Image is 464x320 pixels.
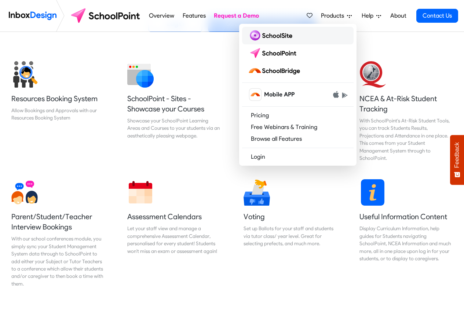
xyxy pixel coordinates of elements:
[147,8,176,23] a: Overview
[127,93,220,114] h5: SchoolPoint - Sites - Showcase your Courses
[242,133,354,145] a: Browse all Features
[359,225,453,262] div: Display Curriculum Information, help guides for Students navigating SchoolPoint, NCEA Information...
[454,142,460,168] span: Feedback
[321,11,347,20] span: Products
[354,173,458,293] a: Useful Information Content Display Curriculum Information, help guides for Students navigating Sc...
[359,93,453,114] h5: NCEA & At-Risk Student Tracking
[11,212,105,232] h5: Parent/Student/Teacher Interview Bookings
[359,117,453,162] div: With SchoolPoint's At-Risk Student Tools, you can track Students Results, Projections and Attenda...
[244,225,337,247] div: Set up Ballots for your staff and students via tutor class/ year level. Great for selecting prefe...
[354,55,458,168] a: NCEA & At-Risk Student Tracking With SchoolPoint's At-Risk Student Tools, you can track Students ...
[11,93,105,104] h5: Resources Booking System
[127,61,154,88] img: 2022_01_12_icon_website.svg
[248,47,300,59] img: schoolpoint logo
[359,179,386,206] img: 2022_01_13_icon_information.svg
[388,8,408,23] a: About
[11,61,38,88] img: 2022_01_17_icon_student_search.svg
[248,65,303,77] img: schoolbridge logo
[244,212,337,222] h5: Voting
[11,179,38,206] img: 2022_01_13_icon_conversation.svg
[359,212,453,222] h5: Useful Information Content
[127,212,220,222] h5: Assessment Calendars
[212,8,261,23] a: Request a Demo
[242,86,354,103] a: schoolbridge icon Mobile APP
[127,117,220,139] div: Showcase your SchoolPoint Learning Areas and Courses to your students via an aesthetically pleasi...
[242,121,354,133] a: Free Webinars & Training
[238,55,343,168] a: Course Selection Clever Course Selection for any Situation. SchoolPoint enables students and care...
[450,135,464,185] button: Feedback - Show survey
[242,151,354,163] a: Login
[6,173,110,293] a: Parent/Student/Teacher Interview Bookings With our school conferences module, you simply sync you...
[11,235,105,287] div: With our school conferences module, you simply sync your Student Management System data through t...
[359,61,386,88] img: 2022_01_13_icon_nzqa.svg
[238,173,343,293] a: Voting Set up Ballots for your staff and students via tutor class/ year level. Great for selectin...
[244,179,270,206] img: 2022_01_17_icon_voting.svg
[121,55,226,168] a: SchoolPoint - Sites - Showcase your Courses Showcase your SchoolPoint Learning Areas and Courses ...
[318,8,355,23] a: Products
[11,107,105,122] div: Allow Bookings and Approvals with our Resources Booking System
[242,110,354,121] a: Pricing
[121,173,226,293] a: Assessment Calendars Let your staff view and manage a comprehensive Assessment Calendar, personal...
[359,8,384,23] a: Help
[127,179,154,206] img: 2022_01_13_icon_calendar.svg
[416,9,458,23] a: Contact Us
[67,7,145,25] img: schoolpoint logo
[362,11,376,20] span: Help
[6,55,110,168] a: Resources Booking System Allow Bookings and Approvals with our Resources Booking System
[127,225,220,255] div: Let your staff view and manage a comprehensive Assessment Calendar, personalised for every studen...
[249,89,261,100] img: schoolbridge icon
[248,30,295,41] img: schoolsite logo
[264,90,295,99] span: Mobile APP
[180,8,208,23] a: Features
[239,24,357,166] div: Products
